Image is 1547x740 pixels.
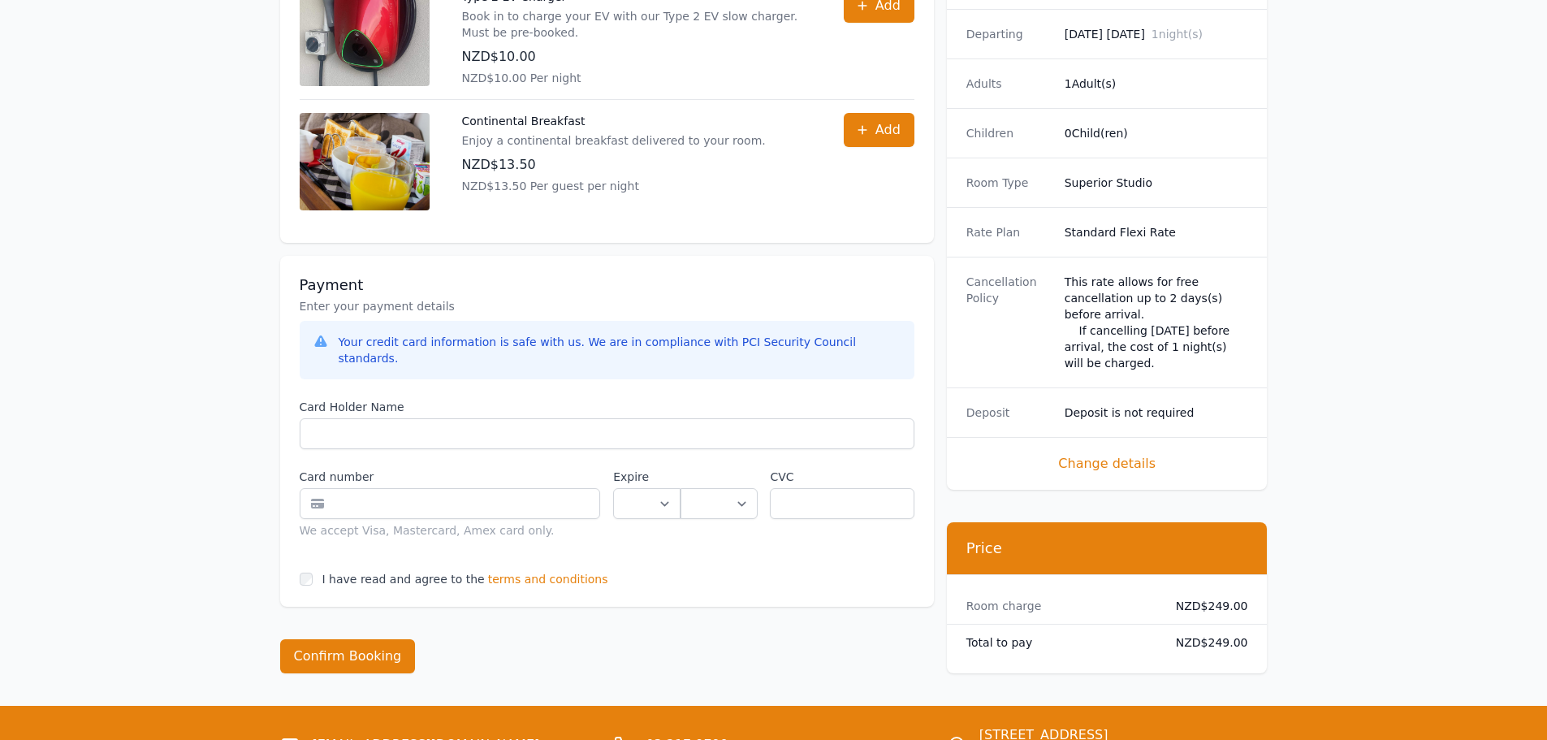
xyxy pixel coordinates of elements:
div: We accept Visa, Mastercard, Amex card only. [300,522,601,539]
button: Add [844,113,914,147]
label: I have read and agree to the [322,573,485,586]
dd: 0 Child(ren) [1065,125,1248,141]
dt: Children [966,125,1052,141]
label: . [681,469,757,485]
dd: Superior Studio [1065,175,1248,191]
dd: 1 Adult(s) [1065,76,1248,92]
span: 1 night(s) [1152,28,1203,41]
p: Enter your payment details [300,298,914,314]
dd: Deposit is not required [1065,405,1248,421]
p: NZD$10.00 [462,47,811,67]
button: Confirm Booking [280,639,416,673]
label: Expire [613,469,681,485]
dt: Cancellation Policy [966,274,1052,371]
dd: NZD$249.00 [1163,634,1248,651]
label: Card number [300,469,601,485]
div: This rate allows for free cancellation up to 2 days(s) before arrival. If cancelling [DATE] befor... [1065,274,1248,371]
dt: Room charge [966,598,1150,614]
dt: Deposit [966,405,1052,421]
dt: Rate Plan [966,224,1052,240]
p: Book in to charge your EV with our Type 2 EV slow charger. Must be pre-booked. [462,8,811,41]
p: NZD$13.50 Per guest per night [462,178,766,194]
dt: Room Type [966,175,1052,191]
label: Card Holder Name [300,399,914,415]
p: NZD$13.50 [462,155,766,175]
div: Your credit card information is safe with us. We are in compliance with PCI Security Council stan... [339,334,901,366]
img: Continental Breakfast [300,113,430,210]
dd: NZD$249.00 [1163,598,1248,614]
span: terms and conditions [488,571,608,587]
dd: [DATE] [DATE] [1065,26,1248,42]
p: Continental Breakfast [462,113,766,129]
dt: Total to pay [966,634,1150,651]
label: CVC [770,469,914,485]
p: Enjoy a continental breakfast delivered to your room. [462,132,766,149]
h3: Price [966,539,1248,558]
span: Change details [966,454,1248,474]
p: NZD$10.00 Per night [462,70,811,86]
h3: Payment [300,275,914,295]
dt: Adults [966,76,1052,92]
dt: Departing [966,26,1052,42]
span: Add [875,120,901,140]
dd: Standard Flexi Rate [1065,224,1248,240]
